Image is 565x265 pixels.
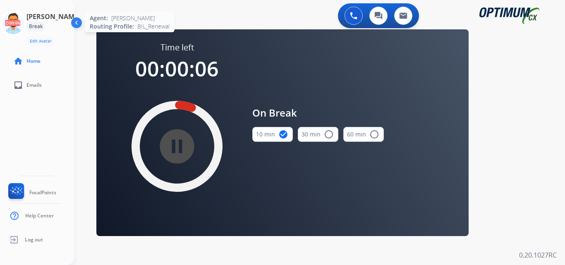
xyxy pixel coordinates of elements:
span: Agent: [90,14,108,22]
mat-icon: check_circle [278,129,288,139]
div: Break [26,21,45,31]
p: 0.20.1027RC [519,250,557,260]
span: Log out [25,236,43,243]
a: FocalPoints [7,183,56,202]
span: Emails [26,82,42,88]
span: Help Center [25,212,54,219]
span: [PERSON_NAME] [111,14,155,22]
span: Home [26,58,41,64]
span: On Break [252,105,384,120]
button: Edit Avatar [26,36,55,46]
mat-icon: inbox [13,80,23,90]
span: Time left [160,42,194,53]
button: 30 min [298,127,338,142]
button: 60 min [343,127,384,142]
span: FocalPoints [29,189,56,196]
h3: [PERSON_NAME] [26,12,80,21]
span: BIL_Renewal [137,22,170,31]
button: 10 min [252,127,293,142]
mat-icon: radio_button_unchecked [369,129,379,139]
mat-icon: pause_circle_filled [172,141,182,151]
mat-icon: home [13,56,23,66]
span: 00:00:06 [135,55,219,83]
mat-icon: radio_button_unchecked [324,129,334,139]
span: Routing Profile: [90,22,134,31]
